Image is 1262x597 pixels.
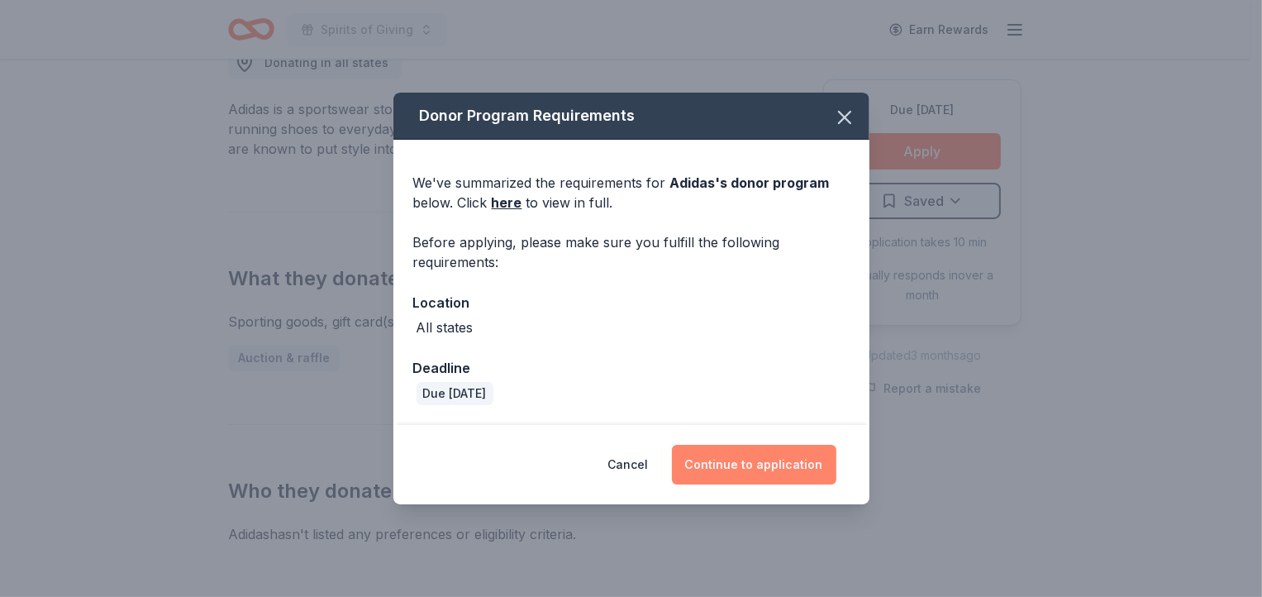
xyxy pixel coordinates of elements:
span: Adidas 's donor program [670,174,830,191]
div: Deadline [413,357,850,379]
div: Before applying, please make sure you fulfill the following requirements: [413,232,850,272]
div: Donor Program Requirements [393,93,869,140]
div: Location [413,292,850,313]
div: All states [417,318,474,337]
button: Continue to application [672,445,836,485]
a: here [492,193,522,213]
button: Cancel [608,445,649,485]
div: We've summarized the requirements for below. Click to view in full. [413,173,850,213]
div: Due [DATE] [417,382,493,405]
